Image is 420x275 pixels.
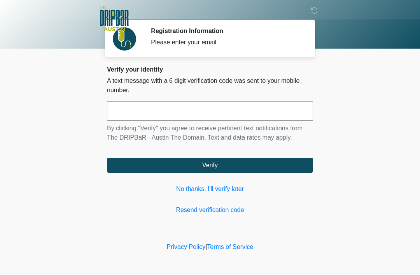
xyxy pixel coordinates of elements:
a: Resend verification code [107,205,313,215]
img: The DRIPBaR - Austin The Domain Logo [99,6,129,31]
button: Verify [107,158,313,173]
a: Terms of Service [207,243,253,250]
img: Agent Avatar [113,27,136,51]
p: A text message with a 6 digit verification code was sent to your mobile number. [107,76,313,95]
div: Please enter your email [151,38,301,47]
a: | [205,243,207,250]
a: No thanks, I'll verify later [107,184,313,194]
a: Privacy Policy [167,243,206,250]
p: By clicking "Verify" you agree to receive pertinent text notifications from The DRIPBaR - Austin ... [107,124,313,142]
h2: Verify your identity [107,66,313,73]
